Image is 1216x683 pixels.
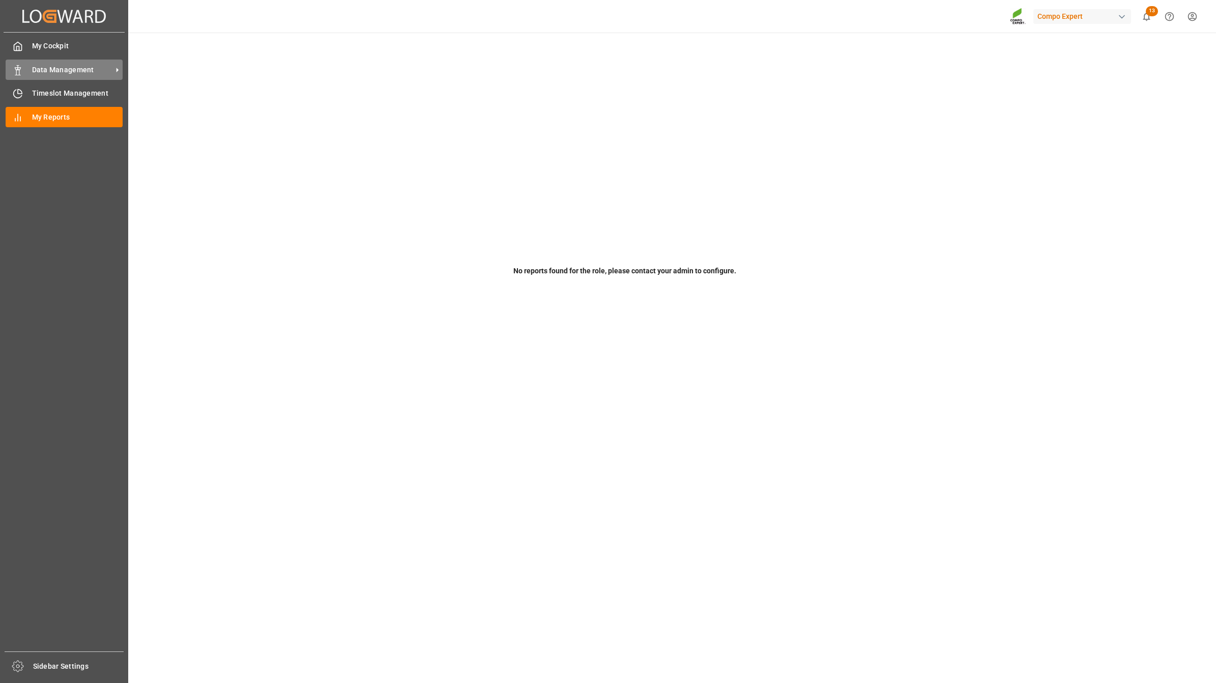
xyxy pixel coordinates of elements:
[513,266,736,276] p: No reports found for the role, please contact your admin to configure.
[1033,7,1135,26] button: Compo Expert
[32,41,123,51] span: My Cockpit
[6,83,123,103] a: Timeslot Management
[32,88,123,99] span: Timeslot Management
[1135,5,1158,28] button: show 13 new notifications
[1010,8,1026,25] img: Screenshot%202023-09-29%20at%2010.02.21.png_1712312052.png
[1033,9,1131,24] div: Compo Expert
[6,107,123,127] a: My Reports
[1146,6,1158,16] span: 13
[32,112,123,123] span: My Reports
[33,661,124,672] span: Sidebar Settings
[1158,5,1181,28] button: Help Center
[32,65,112,75] span: Data Management
[6,36,123,56] a: My Cockpit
